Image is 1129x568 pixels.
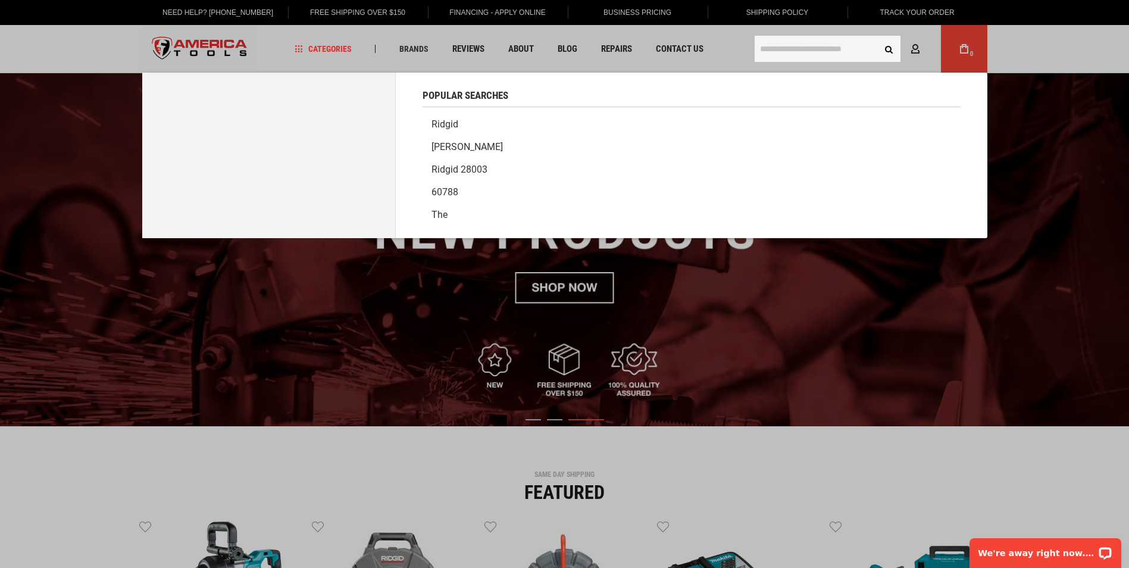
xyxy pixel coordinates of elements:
a: [PERSON_NAME] [423,136,961,158]
a: The [423,204,961,226]
iframe: LiveChat chat widget [962,530,1129,568]
span: Categories [295,45,352,53]
span: Popular Searches [423,90,508,101]
a: Ridgid 28003 [423,158,961,181]
a: 60788 [423,181,961,204]
a: Brands [394,41,434,57]
span: Brands [399,45,429,53]
button: Search [878,38,900,60]
a: Categories [289,41,357,57]
a: Ridgid [423,113,961,136]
